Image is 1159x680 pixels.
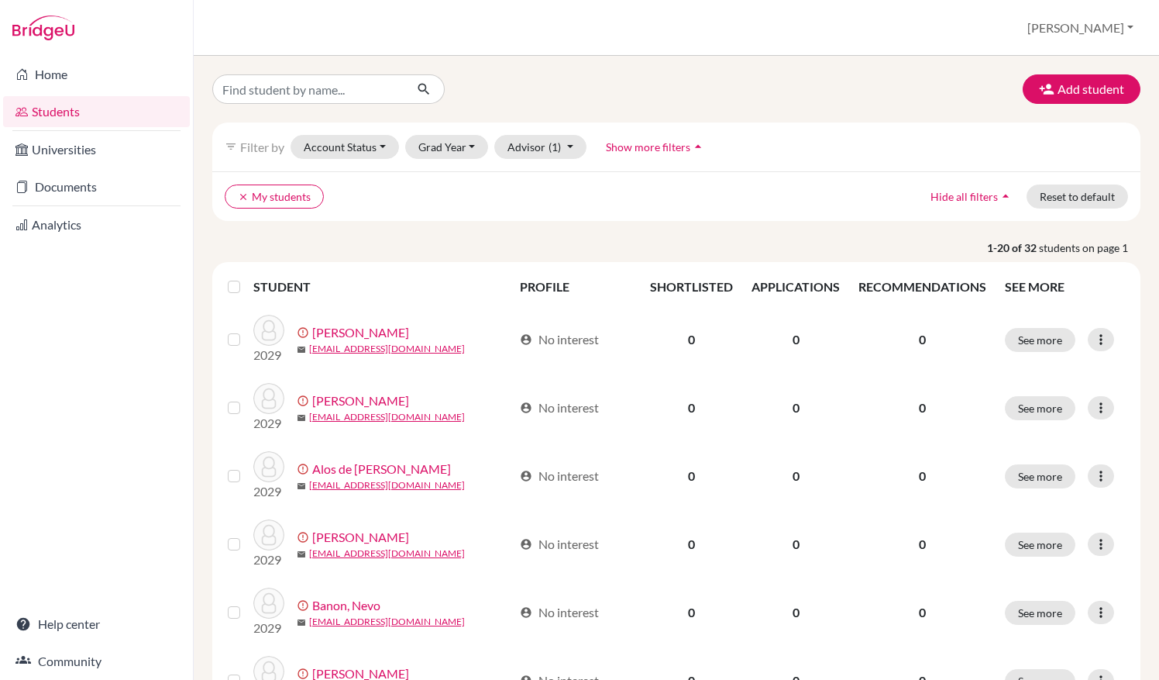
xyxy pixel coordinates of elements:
span: account_circle [520,606,532,619]
a: Help center [3,609,190,640]
button: Advisor(1) [494,135,586,159]
span: students on page 1 [1039,240,1140,256]
div: No interest [520,330,599,349]
span: error_outline [297,463,312,475]
span: Hide all filters [930,190,998,203]
p: 2029 [253,414,284,433]
button: Hide all filtersarrow_drop_up [917,185,1027,209]
span: mail [297,550,306,559]
button: See more [1005,396,1075,420]
td: 0 [641,510,742,578]
th: SEE MORE [996,268,1134,305]
button: Account Status [291,135,399,159]
button: Grad Year [405,135,489,159]
p: 2029 [253,551,284,569]
button: [PERSON_NAME] [1020,13,1140,43]
i: filter_list [225,140,237,153]
p: 0 [858,467,986,485]
span: error_outline [297,395,312,407]
td: 0 [641,305,742,374]
span: mail [297,413,306,423]
a: Analytics [3,209,190,240]
p: 0 [858,399,986,417]
span: account_circle [520,402,532,414]
span: mail [297,482,306,491]
div: No interest [520,535,599,554]
img: Arimura, Yuki [253,519,284,551]
th: RECOMMENDATIONS [849,268,996,305]
td: 0 [742,578,849,647]
button: Add student [1023,74,1140,104]
strong: 1-20 of 32 [987,240,1039,256]
button: Reset to default [1027,185,1128,209]
a: Banon, Nevo [312,596,380,615]
p: 2029 [253,346,284,364]
a: [EMAIL_ADDRESS][DOMAIN_NAME] [309,342,465,356]
p: 0 [858,330,986,349]
span: (1) [549,140,561,154]
button: Show more filtersarrow_drop_up [593,135,719,159]
a: [PERSON_NAME] [312,392,409,410]
a: [PERSON_NAME] [312,528,409,547]
p: 0 [858,603,986,622]
th: STUDENT [253,268,511,305]
img: Banon, Nevo [253,588,284,619]
a: Community [3,646,190,677]
a: Students [3,96,190,127]
button: clearMy students [225,185,324,209]
th: SHORTLISTED [641,268,742,305]
p: 0 [858,535,986,554]
a: Alos de [PERSON_NAME] [312,460,451,478]
input: Find student by name... [212,74,404,104]
button: See more [1005,601,1075,625]
p: 2029 [253,482,284,501]
button: See more [1005,533,1075,557]
img: Bridge-U [12,16,74,40]
a: [EMAIL_ADDRESS][DOMAIN_NAME] [309,478,465,492]
i: arrow_drop_up [690,139,706,154]
button: See more [1005,328,1075,352]
span: error_outline [297,326,312,339]
span: mail [297,618,306,627]
a: Home [3,59,190,90]
span: account_circle [520,333,532,346]
i: arrow_drop_up [998,188,1013,204]
button: See more [1005,464,1075,488]
span: mail [297,345,306,354]
td: 0 [742,305,849,374]
td: 0 [641,578,742,647]
span: Filter by [240,140,284,154]
img: Alos de la Maza, Ines [253,451,284,482]
span: error_outline [297,531,312,544]
div: No interest [520,399,599,417]
td: 0 [641,442,742,510]
a: [EMAIL_ADDRESS][DOMAIN_NAME] [309,615,465,629]
a: Universities [3,134,190,165]
a: [EMAIL_ADDRESS][DOMAIN_NAME] [309,547,465,561]
td: 0 [742,374,849,442]
a: [EMAIL_ADDRESS][DOMAIN_NAME] [309,410,465,424]
span: account_circle [520,538,532,551]
th: APPLICATIONS [742,268,849,305]
span: error_outline [297,599,312,612]
img: Al Imadi, Lilia [253,383,284,414]
td: 0 [742,510,849,578]
span: Show more filters [606,140,690,154]
a: [PERSON_NAME] [312,323,409,342]
span: error_outline [297,668,312,680]
i: clear [238,192,249,202]
td: 0 [742,442,849,510]
div: No interest [520,603,599,622]
p: 2029 [253,619,284,637]
td: 0 [641,374,742,442]
th: PROFILE [511,268,641,305]
img: Al-Habahbeh, Jennaa [253,315,284,346]
div: No interest [520,467,599,485]
span: account_circle [520,470,532,482]
a: Documents [3,171,190,202]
